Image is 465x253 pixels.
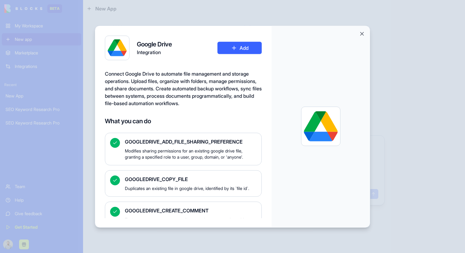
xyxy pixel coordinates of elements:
[125,216,256,229] span: Tool to create a comment on a file. use when you need to add a new comment to a specific file in ...
[125,207,256,214] span: GOOGLEDRIVE_CREATE_COMMENT
[105,117,262,125] h4: What you can do
[137,48,172,56] span: Integration
[125,175,256,183] span: GOOGLEDRIVE_COPY_FILE
[105,70,262,106] span: Connect Google Drive to automate file management and storage operations. Upload files, organize w...
[125,138,256,145] span: GOOGLEDRIVE_ADD_FILE_SHARING_PREFERENCE
[125,185,256,191] span: Duplicates an existing file in google drive, identified by its `file id`.
[125,148,256,160] span: Modifies sharing permissions for an existing google drive file, granting a specified role to a us...
[217,42,262,54] button: Add
[137,40,172,48] h4: Google Drive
